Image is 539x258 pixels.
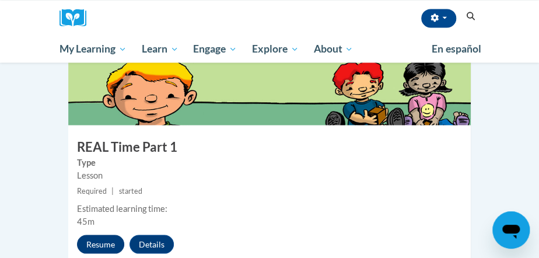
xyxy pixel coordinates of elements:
span: started [118,186,142,195]
span: | [111,186,114,195]
span: En español [432,43,481,55]
button: Details [129,235,174,253]
img: Course Image [68,8,471,125]
a: Learn [134,36,186,62]
a: Explore [244,36,306,62]
label: Type [77,156,462,169]
div: Estimated learning time: [77,202,462,215]
span: About [313,42,353,56]
h3: REAL Time Part 1 [68,138,471,156]
a: En español [424,37,488,61]
a: My Learning [52,36,134,62]
button: Resume [77,235,124,253]
button: Search [462,9,480,23]
a: Cox Campus [60,9,94,27]
span: Explore [252,42,299,56]
div: Lesson [77,169,462,182]
span: My Learning [60,42,127,56]
a: About [306,36,361,62]
div: Main menu [51,36,488,62]
span: 45m [77,216,94,226]
a: Engage [185,36,244,62]
span: Required [77,186,107,195]
img: Logo brand [60,9,94,27]
span: Engage [193,42,237,56]
button: Account Settings [421,9,456,27]
span: Learn [142,42,178,56]
iframe: Button to launch messaging window [492,211,530,249]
